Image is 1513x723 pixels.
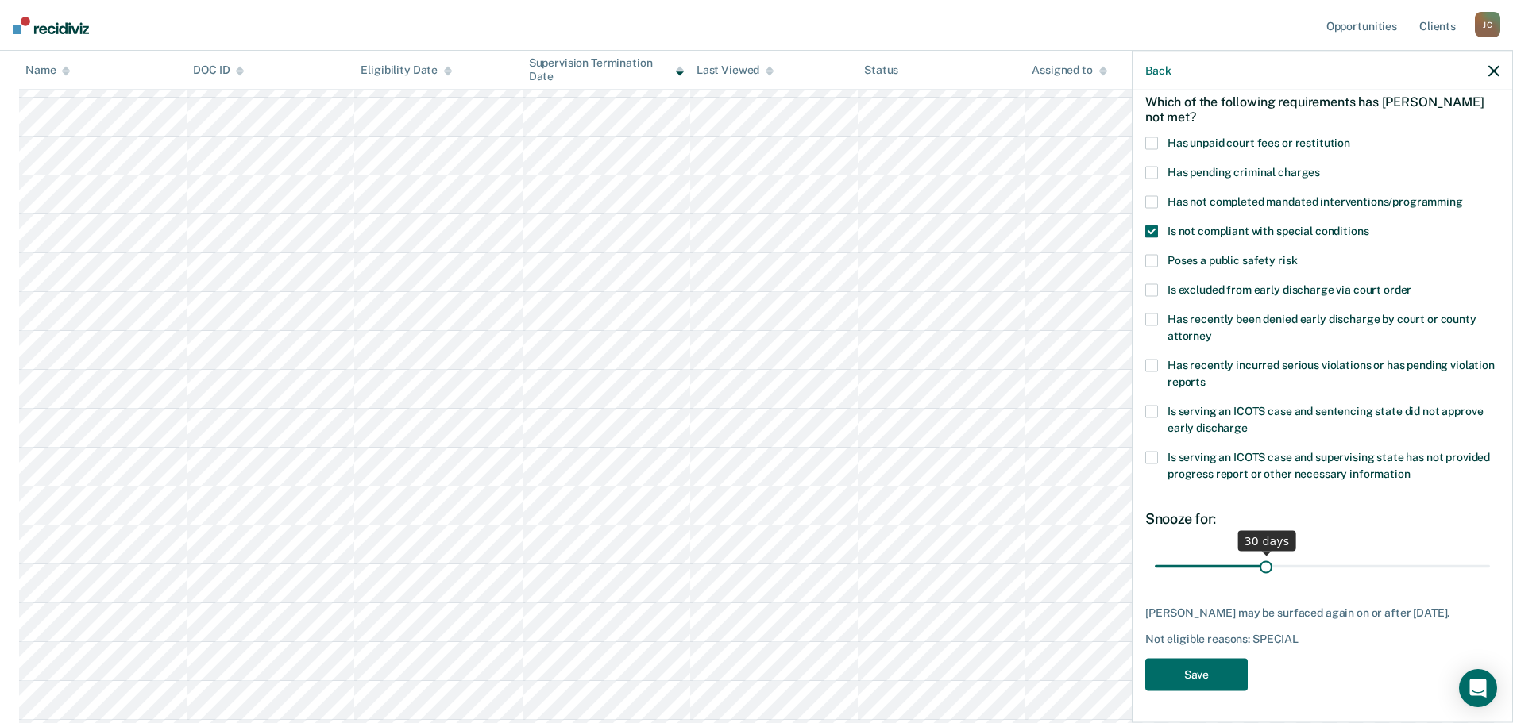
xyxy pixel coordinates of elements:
div: Assigned to [1032,63,1106,77]
img: Recidiviz [13,17,89,34]
span: Has not completed mandated interventions/programming [1168,194,1463,207]
div: Last Viewed [697,63,774,77]
div: Name [25,63,70,77]
span: Has pending criminal charges [1168,165,1320,178]
span: Has recently incurred serious violations or has pending violation reports [1168,358,1495,387]
span: Has recently been denied early discharge by court or county attorney [1168,312,1476,341]
span: Poses a public safety risk [1168,253,1297,266]
span: Has unpaid court fees or restitution [1168,136,1350,148]
div: J C [1475,12,1500,37]
div: 30 days [1238,530,1296,551]
div: Not eligible reasons: SPECIAL [1145,633,1499,646]
div: Status [864,63,898,77]
div: Eligibility Date [361,63,452,77]
span: Is excluded from early discharge via court order [1168,283,1411,295]
button: Save [1145,658,1248,690]
button: Back [1145,63,1171,77]
div: DOC ID [193,63,244,77]
span: Is not compliant with special conditions [1168,224,1368,237]
span: Is serving an ICOTS case and supervising state has not provided progress report or other necessar... [1168,450,1490,479]
div: Which of the following requirements has [PERSON_NAME] not met? [1145,81,1499,137]
div: Open Intercom Messenger [1459,669,1497,707]
div: [PERSON_NAME] may be surfaced again on or after [DATE]. [1145,606,1499,619]
span: Is serving an ICOTS case and sentencing state did not approve early discharge [1168,404,1483,433]
div: Snooze for: [1145,510,1499,527]
div: Supervision Termination Date [529,56,684,83]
